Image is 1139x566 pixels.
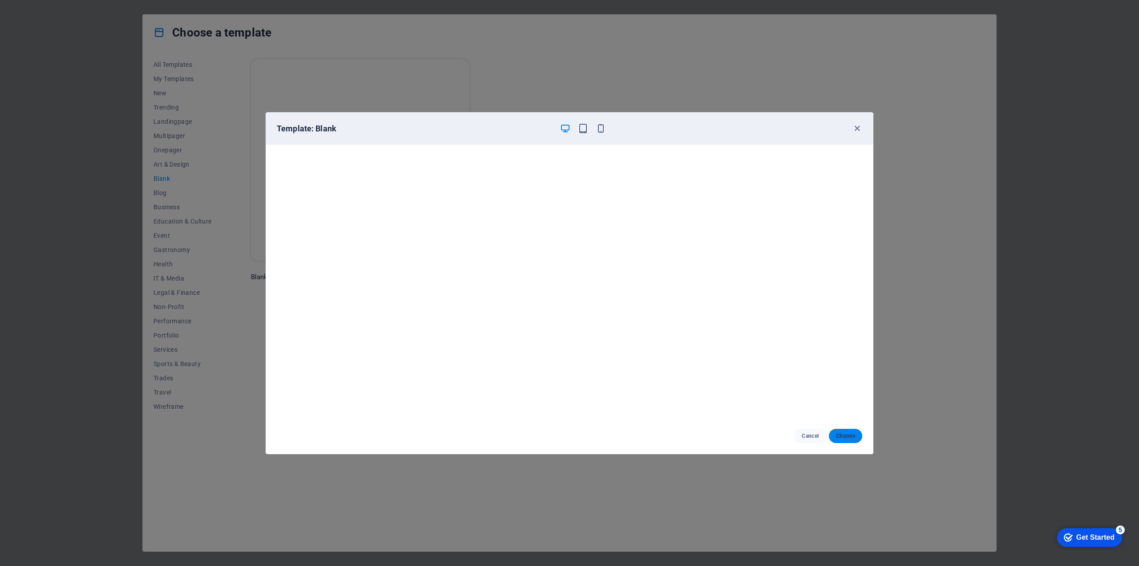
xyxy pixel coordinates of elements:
button: Cancel [794,429,827,443]
button: Choose [829,429,862,443]
div: Get Started [26,10,65,18]
div: 5 [66,2,75,11]
span: Choose [836,432,855,440]
span: Cancel [801,432,820,440]
h6: Template: Blank [277,123,553,134]
div: Get Started 5 items remaining, 0% complete [7,4,72,23]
